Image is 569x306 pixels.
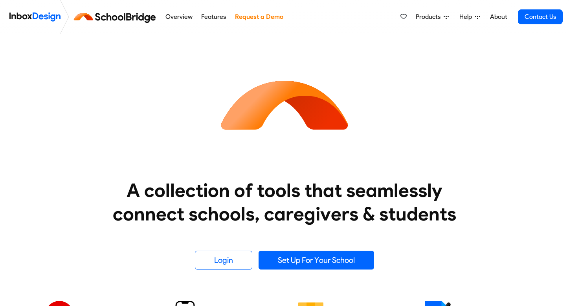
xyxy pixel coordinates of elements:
a: Overview [163,9,195,25]
a: Products [413,9,452,25]
a: Help [456,9,483,25]
span: Help [459,12,475,22]
heading: A collection of tools that seamlessly connect schools, caregivers & students [98,178,471,226]
a: Request a Demo [233,9,285,25]
a: Features [199,9,228,25]
a: About [488,9,509,25]
img: icon_schoolbridge.svg [214,34,355,175]
span: Products [416,12,444,22]
a: Set Up For Your School [259,251,374,270]
img: schoolbridge logo [72,7,161,26]
a: Contact Us [518,9,563,24]
a: Login [195,251,252,270]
